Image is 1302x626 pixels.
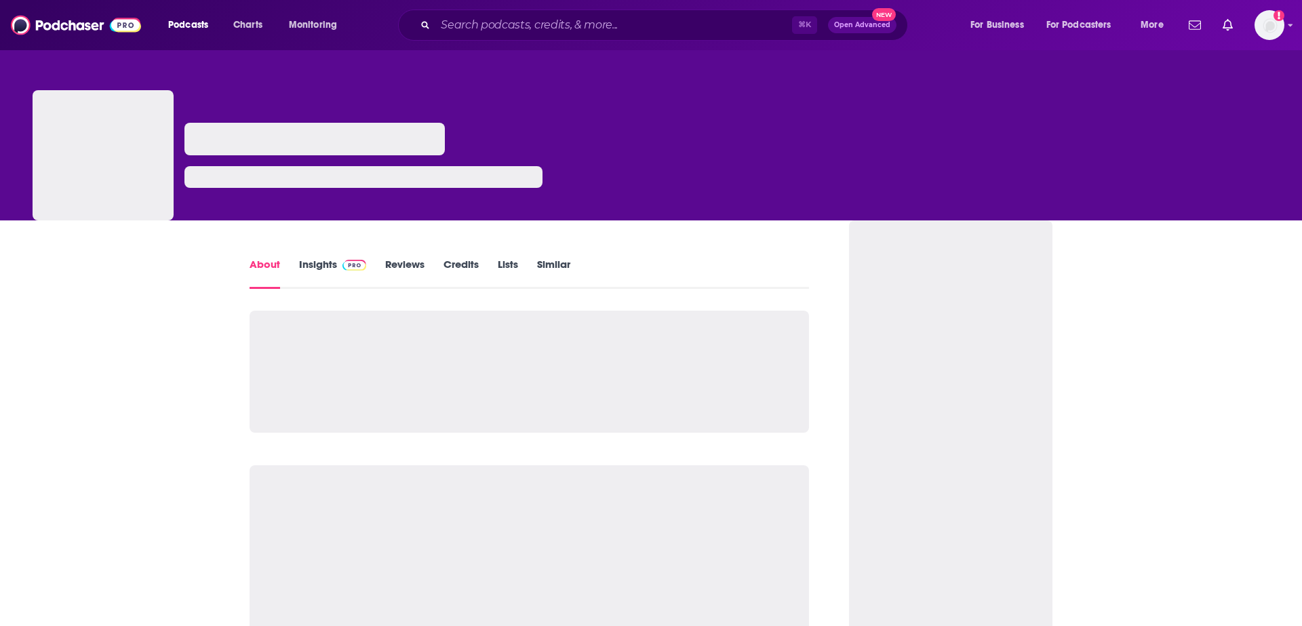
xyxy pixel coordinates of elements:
[279,14,355,36] button: open menu
[233,16,262,35] span: Charts
[1046,16,1111,35] span: For Podcasters
[1131,14,1181,36] button: open menu
[537,258,570,289] a: Similar
[1255,10,1284,40] span: Logged in as FIREPodchaser25
[970,16,1024,35] span: For Business
[11,12,141,38] img: Podchaser - Follow, Share and Rate Podcasts
[224,14,271,36] a: Charts
[1141,16,1164,35] span: More
[435,14,792,36] input: Search podcasts, credits, & more...
[289,16,337,35] span: Monitoring
[828,17,896,33] button: Open AdvancedNew
[250,258,280,289] a: About
[834,22,890,28] span: Open Advanced
[342,260,366,271] img: Podchaser Pro
[1274,10,1284,21] svg: Add a profile image
[411,9,921,41] div: Search podcasts, credits, & more...
[872,8,896,21] span: New
[159,14,226,36] button: open menu
[961,14,1041,36] button: open menu
[299,258,366,289] a: InsightsPodchaser Pro
[498,258,518,289] a: Lists
[1038,14,1131,36] button: open menu
[168,16,208,35] span: Podcasts
[443,258,479,289] a: Credits
[792,16,817,34] span: ⌘ K
[385,258,425,289] a: Reviews
[1217,14,1238,37] a: Show notifications dropdown
[1255,10,1284,40] img: User Profile
[1183,14,1206,37] a: Show notifications dropdown
[1255,10,1284,40] button: Show profile menu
